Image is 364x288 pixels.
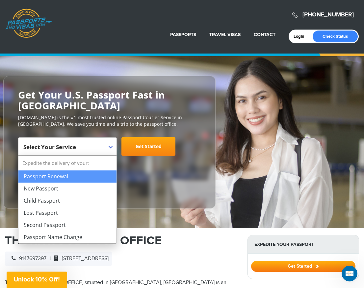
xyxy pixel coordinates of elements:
[251,261,355,272] button: Get Started
[18,219,117,231] li: Second Passport
[18,156,117,170] strong: Expedite the delivery of your:
[8,255,46,262] span: 9147697397
[5,9,52,38] a: Passports & [DOMAIN_NAME]
[294,34,309,39] a: Login
[18,183,117,195] li: New Passport
[18,89,201,111] h2: Get Your U.S. Passport Fast in [GEOGRAPHIC_DATA]
[254,32,275,37] a: Contact
[170,32,196,37] a: Passports
[23,143,76,151] span: Select Your Service
[18,137,117,156] span: Select Your Service
[23,140,110,158] span: Select Your Service
[7,272,67,288] div: Unlock 10% Off!
[209,32,241,37] a: Travel Visas
[302,11,354,18] a: [PHONE_NUMBER]
[14,276,60,283] span: Unlock 10% Off!
[18,156,117,243] li: Expedite the delivery of your:
[313,31,358,42] a: Check Status
[248,235,359,254] strong: Expedite Your Passport
[5,235,238,247] h1: THORNWOOD POST OFFICE
[18,195,117,207] li: Child Passport
[18,114,201,127] p: [DOMAIN_NAME] is the #1 most trusted online Passport Courier Service in [GEOGRAPHIC_DATA]. We sav...
[18,207,117,219] li: Lost Passport
[18,231,117,243] li: Passport Name Change
[18,170,117,183] li: Passport Renewal
[5,252,112,266] div: |
[251,263,355,269] a: Get Started
[51,255,109,262] span: [STREET_ADDRESS]
[342,266,357,281] iframe: Intercom live chat
[121,137,175,156] a: Get Started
